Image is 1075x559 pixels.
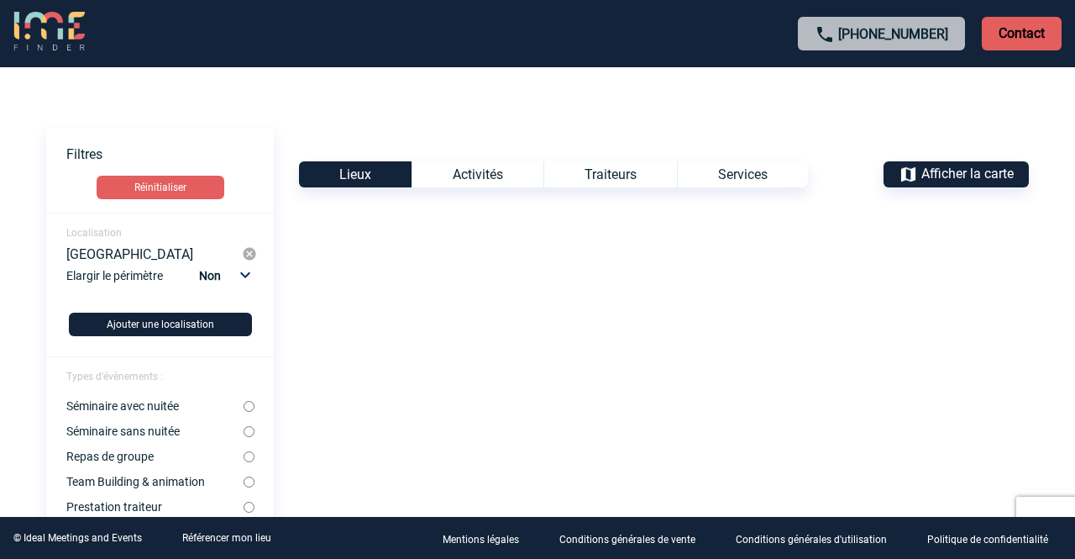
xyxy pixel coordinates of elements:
a: Politique de confidentialité [914,530,1075,546]
label: Séminaire avec nuitée [66,399,244,413]
a: Réinitialiser [46,176,274,199]
a: [PHONE_NUMBER] [838,26,948,42]
div: Activités [412,161,543,187]
a: Référencer mon lieu [182,532,271,544]
label: Prestation traiteur [66,500,244,514]
button: Ajouter une localisation [69,313,252,336]
a: Conditions générales d'utilisation [722,530,914,546]
span: Afficher la carte [921,166,1014,182]
label: Séminaire sans nuitée [66,425,244,438]
a: Conditions générales de vente [546,530,722,546]
p: Politique de confidentialité [927,534,1048,546]
p: Filtres [66,146,274,162]
button: Réinitialiser [97,176,224,199]
div: Lieux [299,161,412,187]
label: Team Building & animation [66,475,244,488]
img: cancel-24-px-g.png [242,246,257,261]
a: Mentions légales [429,530,546,546]
div: Elargir le périmètre [66,265,257,299]
div: [GEOGRAPHIC_DATA] [66,246,242,261]
p: Conditions générales de vente [559,534,695,546]
img: call-24-px.png [815,24,835,45]
div: © Ideal Meetings and Events [13,532,142,544]
p: Conditions générales d'utilisation [736,534,887,546]
span: Types d'évènements : [66,371,163,382]
span: Localisation [66,227,122,239]
p: Mentions légales [443,534,519,546]
label: Repas de groupe [66,450,244,463]
p: Contact [982,17,1062,50]
div: Services [677,161,808,187]
div: Traiteurs [543,161,677,187]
